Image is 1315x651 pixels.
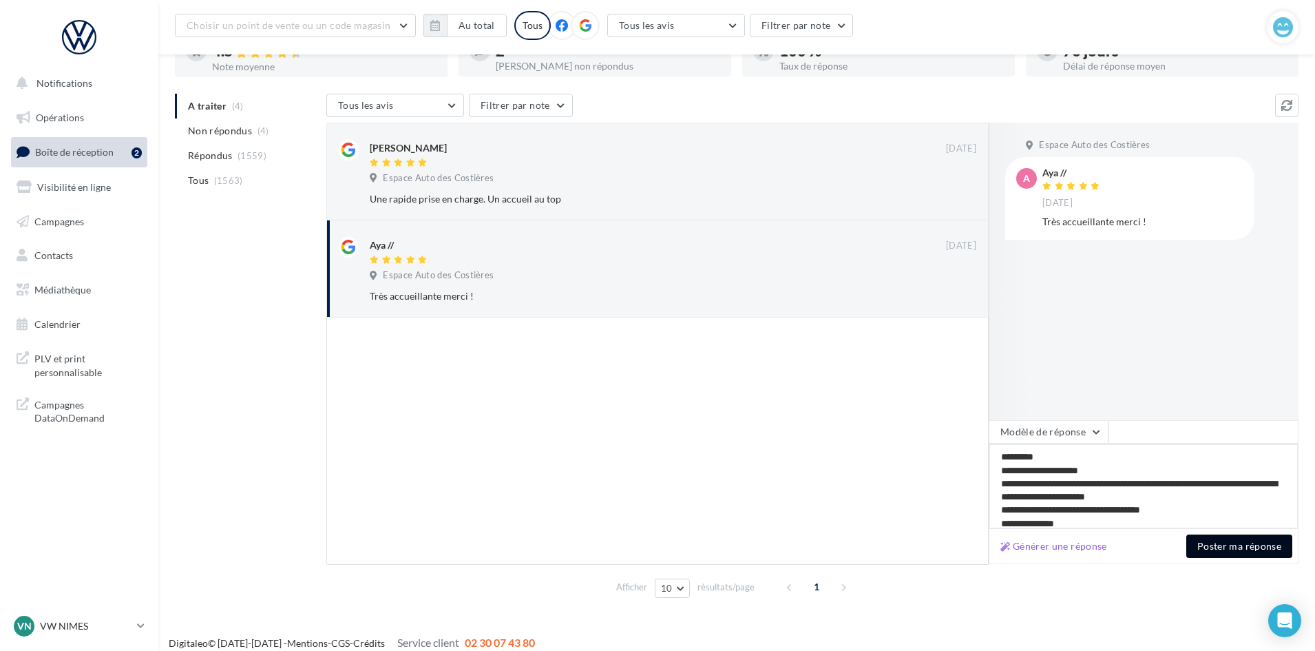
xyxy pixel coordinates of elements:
a: Calendrier [8,310,150,339]
span: Campagnes DataOnDemand [34,395,142,425]
span: Répondus [188,149,233,163]
div: Open Intercom Messenger [1268,604,1301,637]
a: PLV et print personnalisable [8,344,150,384]
button: 10 [655,579,690,598]
div: Aya // [1042,168,1103,178]
a: VN VW NIMES [11,613,147,639]
div: Très accueillante merci ! [1042,215,1243,229]
button: Au total [423,14,507,37]
span: (1559) [238,150,266,161]
span: Tous [188,174,209,187]
div: 2 [131,147,142,158]
div: 2 [496,43,720,59]
span: Service client [397,636,459,649]
span: Visibilité en ligne [37,181,111,193]
span: [DATE] [946,143,976,155]
div: Aya // [370,238,394,252]
span: 10 [661,583,673,594]
span: (1563) [214,175,243,186]
span: Notifications [36,77,92,89]
div: Très accueillante merci ! [370,289,887,303]
button: Modèle de réponse [989,420,1108,444]
span: Calendrier [34,318,81,330]
a: Visibilité en ligne [8,173,150,202]
span: Espace Auto des Costières [383,269,494,282]
span: [DATE] [946,240,976,252]
a: Mentions [287,637,328,649]
span: Non répondus [188,124,252,138]
span: 02 30 07 43 80 [465,636,535,649]
span: PLV et print personnalisable [34,349,142,379]
a: Opérations [8,103,150,132]
div: [PERSON_NAME] [370,141,447,155]
span: Opérations [36,112,84,123]
button: Filtrer par note [750,14,854,37]
div: 4.5 [212,43,436,59]
span: © [DATE]-[DATE] - - - [169,637,535,649]
span: Tous les avis [619,19,675,31]
div: Délai de réponse moyen [1063,61,1287,71]
p: VW NIMES [40,619,131,633]
span: A [1023,172,1030,185]
div: 76 jours [1063,43,1287,59]
span: Espace Auto des Costières [1039,139,1150,152]
a: Crédits [353,637,385,649]
div: Taux de réponse [779,61,1004,71]
a: CGS [331,637,350,649]
span: Tous les avis [338,99,394,111]
button: Au total [447,14,507,37]
span: Espace Auto des Costières [383,172,494,185]
span: Campagnes [34,215,84,227]
button: Choisir un point de vente ou un code magasin [175,14,416,37]
a: Campagnes DataOnDemand [8,390,150,431]
button: Tous les avis [607,14,745,37]
button: Filtrer par note [469,94,573,117]
button: Générer une réponse [995,538,1113,555]
a: Campagnes [8,207,150,236]
div: [PERSON_NAME] non répondus [496,61,720,71]
span: résultats/page [697,581,755,594]
span: VN [17,619,32,633]
a: Digitaleo [169,637,208,649]
button: Notifications [8,69,145,98]
a: Contacts [8,241,150,270]
div: 100 % [779,43,1004,59]
button: Poster ma réponse [1186,535,1292,558]
div: Tous [514,11,551,40]
span: 1 [806,576,828,598]
span: Boîte de réception [35,146,114,158]
span: Contacts [34,249,73,261]
span: [DATE] [1042,197,1073,209]
span: (4) [257,125,269,136]
button: Tous les avis [326,94,464,117]
div: Une rapide prise en charge. Un accueil au top [370,192,887,206]
span: Choisir un point de vente ou un code magasin [187,19,390,31]
a: Médiathèque [8,276,150,304]
span: Médiathèque [34,284,91,296]
div: Note moyenne [212,62,436,72]
span: Afficher [616,581,647,594]
a: Boîte de réception2 [8,137,150,167]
